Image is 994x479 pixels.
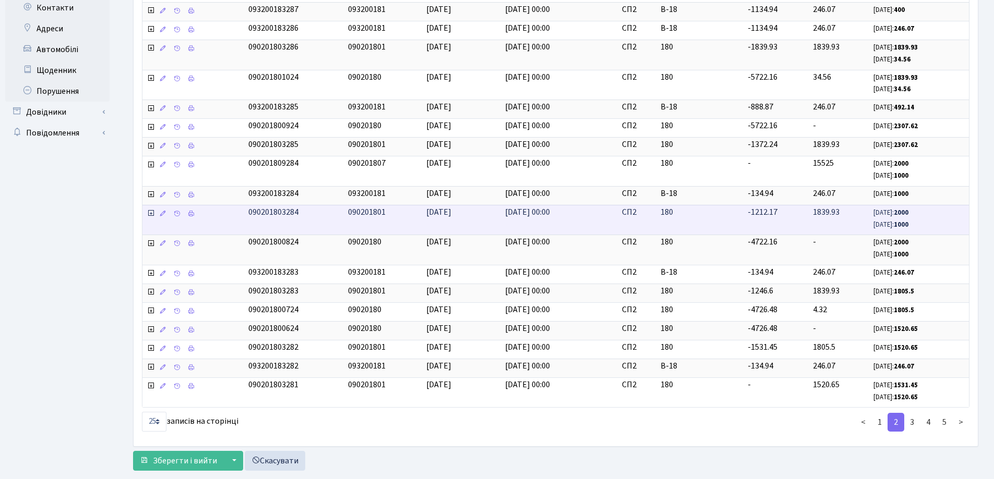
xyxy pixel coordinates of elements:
[505,71,550,83] span: [DATE] 00:00
[894,208,908,217] b: 2000
[894,287,914,296] b: 1805.5
[348,379,386,390] span: 090201801
[661,139,739,151] span: 180
[894,84,911,94] b: 34.56
[894,43,918,52] b: 1839.93
[920,413,937,432] a: 4
[505,22,550,34] span: [DATE] 00:00
[248,120,298,131] span: 090201800924
[813,206,840,218] span: 1839.93
[894,305,914,315] b: 1805.5
[873,171,908,180] small: [DATE]:
[348,341,386,353] span: 090201801
[622,341,652,353] span: СП2
[622,266,652,278] span: СП2
[873,268,914,277] small: [DATE]:
[5,18,110,39] a: Адреси
[873,159,908,168] small: [DATE]:
[348,323,381,334] span: 09020180
[894,55,911,64] b: 34.56
[748,206,777,218] span: -1212.17
[505,41,550,53] span: [DATE] 00:00
[904,413,920,432] a: 3
[952,413,969,432] a: >
[426,41,451,53] span: [DATE]
[873,121,918,131] small: [DATE]:
[505,266,550,278] span: [DATE] 00:00
[505,360,550,372] span: [DATE] 00:00
[894,362,914,371] b: 246.07
[661,22,739,34] span: В-18
[873,287,914,296] small: [DATE]:
[348,236,381,248] span: 09020180
[348,188,386,199] span: 093200181
[873,305,914,315] small: [DATE]:
[813,188,835,199] span: 246.07
[133,451,224,471] button: Зберегти і вийти
[426,236,451,248] span: [DATE]
[245,451,305,471] a: Скасувати
[248,304,298,315] span: 090201800724
[426,4,451,15] span: [DATE]
[661,157,739,169] span: 180
[748,323,777,334] span: -4726.48
[661,360,739,372] span: В-18
[248,4,298,15] span: 093200183287
[873,380,918,390] small: [DATE]:
[505,101,550,113] span: [DATE] 00:00
[873,324,918,334] small: [DATE]:
[348,41,386,53] span: 090201801
[813,71,831,83] span: 34.56
[248,266,298,278] span: 093200183283
[426,157,451,169] span: [DATE]
[426,120,451,131] span: [DATE]
[855,413,872,432] a: <
[873,189,908,199] small: [DATE]:
[661,71,739,83] span: 180
[248,71,298,83] span: 090201801024
[894,268,914,277] b: 246.07
[748,157,751,169] span: -
[813,41,840,53] span: 1839.93
[248,323,298,334] span: 090201800624
[426,304,451,315] span: [DATE]
[426,341,451,353] span: [DATE]
[153,455,217,466] span: Зберегти і вийти
[505,120,550,131] span: [DATE] 00:00
[873,362,914,371] small: [DATE]:
[936,413,953,432] a: 5
[813,157,834,169] span: 15525
[813,285,840,297] span: 1839.93
[248,285,298,297] span: 090201803283
[348,120,381,131] span: 09020180
[748,341,777,353] span: -1531.45
[622,304,652,316] span: СП2
[894,24,914,33] b: 246.07
[426,323,451,334] span: [DATE]
[873,392,918,402] small: [DATE]:
[748,285,773,297] span: -1246.6
[813,266,835,278] span: 246.07
[426,22,451,34] span: [DATE]
[894,121,918,131] b: 2307.62
[894,238,908,247] b: 2000
[348,4,386,15] span: 093200181
[622,157,652,169] span: СП2
[505,236,550,248] span: [DATE] 00:00
[894,103,914,112] b: 492.14
[873,103,914,112] small: [DATE]:
[426,360,451,372] span: [DATE]
[661,266,739,278] span: В-18
[748,304,777,315] span: -4726.48
[426,71,451,83] span: [DATE]
[622,379,652,391] span: СП2
[873,55,911,64] small: [DATE]:
[426,266,451,278] span: [DATE]
[248,22,298,34] span: 093200183286
[873,250,908,259] small: [DATE]:
[622,120,652,132] span: СП2
[5,81,110,102] a: Порушення
[894,392,918,402] b: 1520.65
[748,71,777,83] span: -5722.16
[622,71,652,83] span: СП2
